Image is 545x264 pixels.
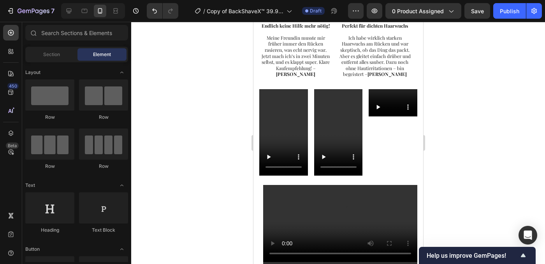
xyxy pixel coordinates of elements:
[6,143,19,149] div: Beta
[116,179,128,192] span: Toggle open
[25,182,35,189] span: Text
[25,163,74,170] div: Row
[25,227,74,234] div: Heading
[253,22,423,264] iframe: Design area
[464,3,490,19] button: Save
[25,25,128,40] input: Search Sections & Elements
[385,3,461,19] button: 0 product assigned
[3,3,58,19] button: 7
[25,114,74,121] div: Row
[25,246,40,253] span: Button
[79,227,128,234] div: Text Block
[25,69,40,76] span: Layout
[207,7,283,15] span: Copy of BackShaveX™ 39.95€ Preis test – Mühelose Rückenrasur für Männer original- Produktseite - ...
[147,3,178,19] div: Undo/Redo
[7,83,19,89] div: 450
[493,3,526,19] button: Publish
[471,8,484,14] span: Save
[51,6,54,16] p: 7
[392,7,444,15] span: 0 product assigned
[79,114,128,121] div: Row
[500,7,519,15] div: Publish
[427,251,528,260] button: Show survey - Help us improve GemPages!
[43,51,60,58] span: Section
[427,252,519,259] span: Help us improve GemPages!
[519,226,537,245] div: Open Intercom Messenger
[310,7,322,14] span: Draft
[93,51,111,58] span: Element
[116,243,128,255] span: Toggle open
[203,7,205,15] span: /
[79,163,128,170] div: Row
[116,66,128,79] span: Toggle open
